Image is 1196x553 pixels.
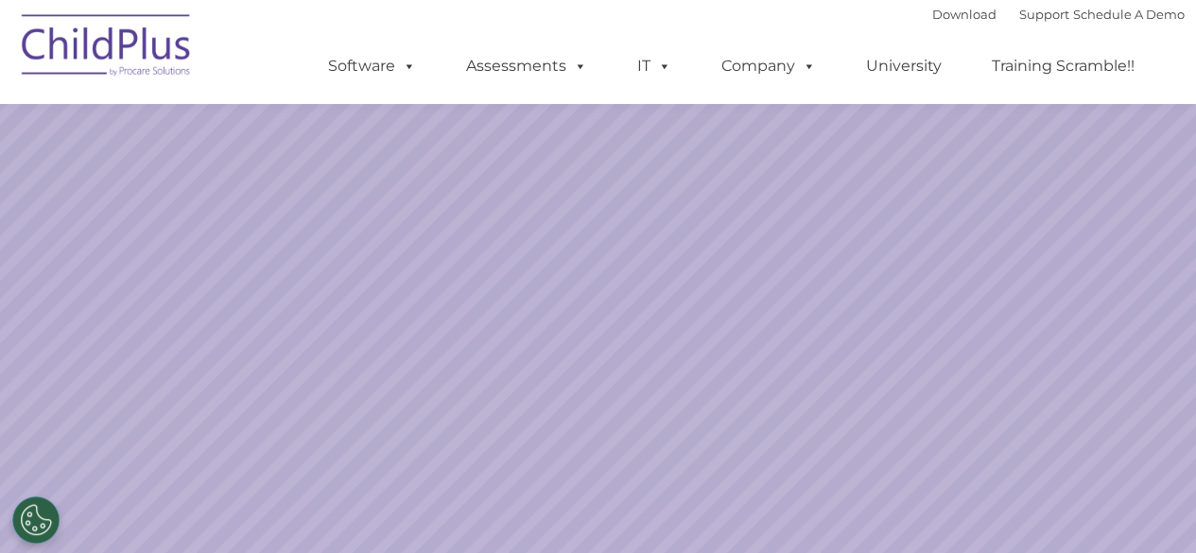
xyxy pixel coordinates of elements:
[618,47,690,85] a: IT
[1101,462,1196,553] iframe: Chat Widget
[447,47,606,85] a: Assessments
[973,47,1153,85] a: Training Scramble!!
[702,47,835,85] a: Company
[12,496,60,544] button: Cookies Settings
[309,47,435,85] a: Software
[1019,7,1069,22] a: Support
[12,1,201,95] img: ChildPlus by Procare Solutions
[932,7,997,22] a: Download
[847,47,961,85] a: University
[1073,7,1185,22] a: Schedule A Demo
[932,7,1185,22] font: |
